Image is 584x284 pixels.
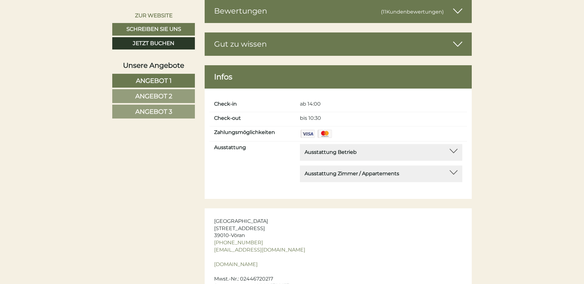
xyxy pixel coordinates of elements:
[214,240,263,246] a: [PHONE_NUMBER]
[305,171,399,177] b: Ausstattung Zimmer / Appartements
[214,144,246,151] label: Ausstattung
[214,247,305,253] a: [EMAIL_ADDRESS][DOMAIN_NAME]
[205,32,472,56] div: Gut zu wissen
[238,276,273,282] span: : 02446720217
[214,129,275,136] label: Zahlungsmöglichkeiten
[231,232,245,238] span: Vöran
[205,65,472,89] div: Infos
[214,115,241,122] label: Check-out
[295,101,467,108] div: ab 14:00
[381,9,444,15] small: (11 )
[317,129,333,139] img: Maestro
[214,218,268,224] span: [GEOGRAPHIC_DATA]
[135,92,172,100] span: Angebot 2
[305,149,357,155] b: Ausstattung Betrieb
[112,61,195,70] div: Unsere Angebote
[112,23,195,36] a: Schreiben Sie uns
[214,225,265,231] span: [STREET_ADDRESS]
[214,261,258,267] a: [DOMAIN_NAME]
[386,9,442,15] span: Kundenbewertungen
[112,9,195,21] a: Zur Website
[112,37,195,50] a: Jetzt buchen
[295,115,467,122] div: bis 10:30
[135,108,172,115] span: Angebot 3
[136,77,172,84] span: Angebot 1
[214,232,229,238] span: 39010
[300,129,316,139] img: Visa
[214,101,237,108] label: Check-in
